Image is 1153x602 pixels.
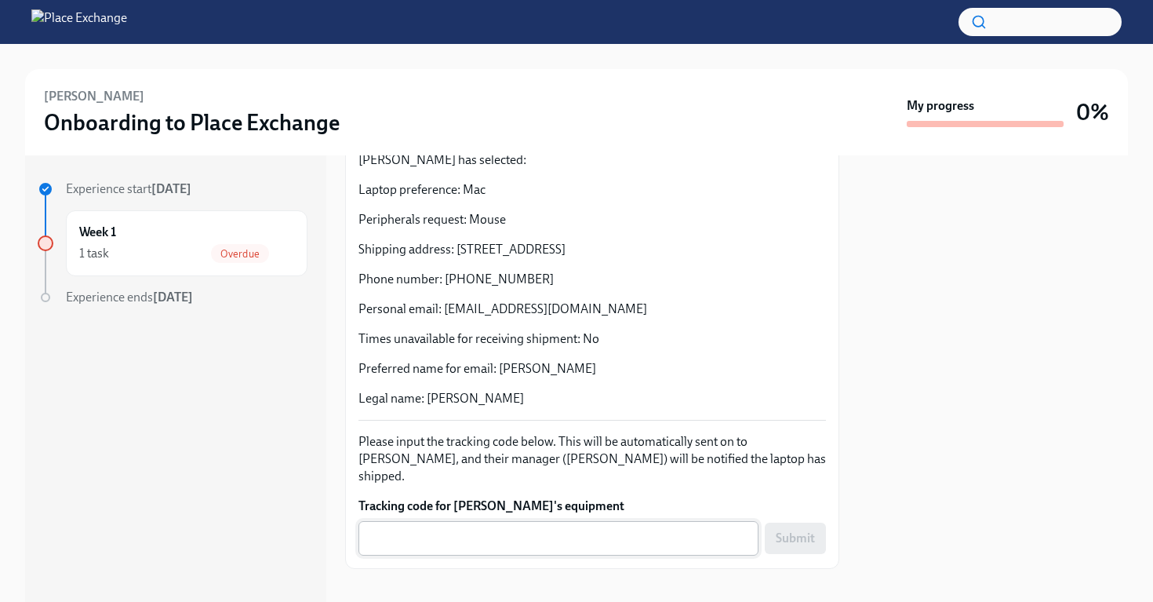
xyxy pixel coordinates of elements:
[44,88,144,105] h6: [PERSON_NAME]
[358,390,826,407] p: Legal name: [PERSON_NAME]
[151,181,191,196] strong: [DATE]
[66,181,191,196] span: Experience start
[79,245,109,262] div: 1 task
[44,108,340,137] h3: Onboarding to Place Exchange
[907,97,974,115] strong: My progress
[38,210,307,276] a: Week 11 taskOverdue
[153,290,193,305] strong: [DATE]
[358,151,826,169] p: [PERSON_NAME] has selected:
[358,301,826,318] p: Personal email: [EMAIL_ADDRESS][DOMAIN_NAME]
[358,360,826,378] p: Preferred name for email: [PERSON_NAME]
[38,181,307,198] a: Experience start[DATE]
[211,248,269,260] span: Overdue
[358,241,826,258] p: Shipping address: [STREET_ADDRESS]
[358,181,826,199] p: Laptop preference: Mac
[1076,98,1109,126] h3: 0%
[66,290,193,305] span: Experience ends
[358,271,826,288] p: Phone number: [PHONE_NUMBER]
[31,9,127,35] img: Place Exchange
[358,330,826,348] p: Times unavailable for receiving shipment: No
[358,433,826,485] p: Please input the tracking code below. This will be automatically sent on to [PERSON_NAME], and th...
[358,211,826,228] p: Peripherals request: Mouse
[358,498,826,515] label: Tracking code for [PERSON_NAME]'s equipment
[79,224,116,241] h6: Week 1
